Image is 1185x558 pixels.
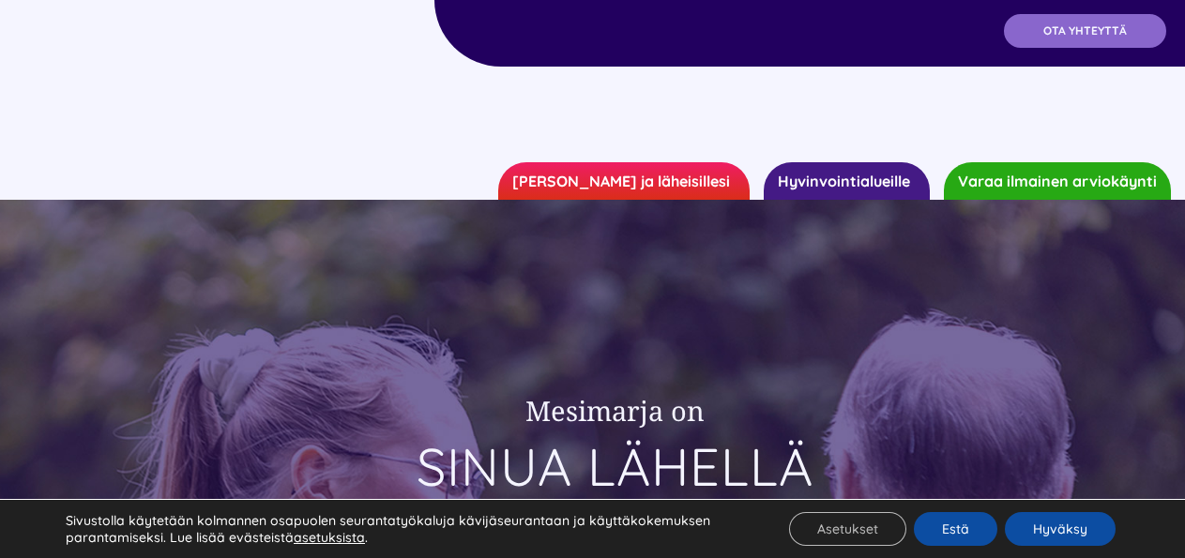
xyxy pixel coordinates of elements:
a: Varaa ilmainen arviokäynti [944,162,1171,200]
h1: SINUA LÄHELLÄ [255,438,976,496]
a: Hyvinvointialueille [764,162,930,200]
button: Estä [914,512,997,546]
button: Asetukset [789,512,906,546]
span: OTA YHTEYTTÄ [1043,24,1127,38]
button: asetuksista [294,529,365,546]
h2: Mesimarja on [255,393,976,429]
button: Hyväksy [1005,512,1116,546]
p: Sivustolla käytetään kolmannen osapuolen seurantatyökaluja kävijäseurantaan ja käyttäkokemuksen p... [66,512,750,546]
a: OTA YHTEYTTÄ [1004,14,1166,48]
a: [PERSON_NAME] ja läheisillesi [498,162,750,200]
